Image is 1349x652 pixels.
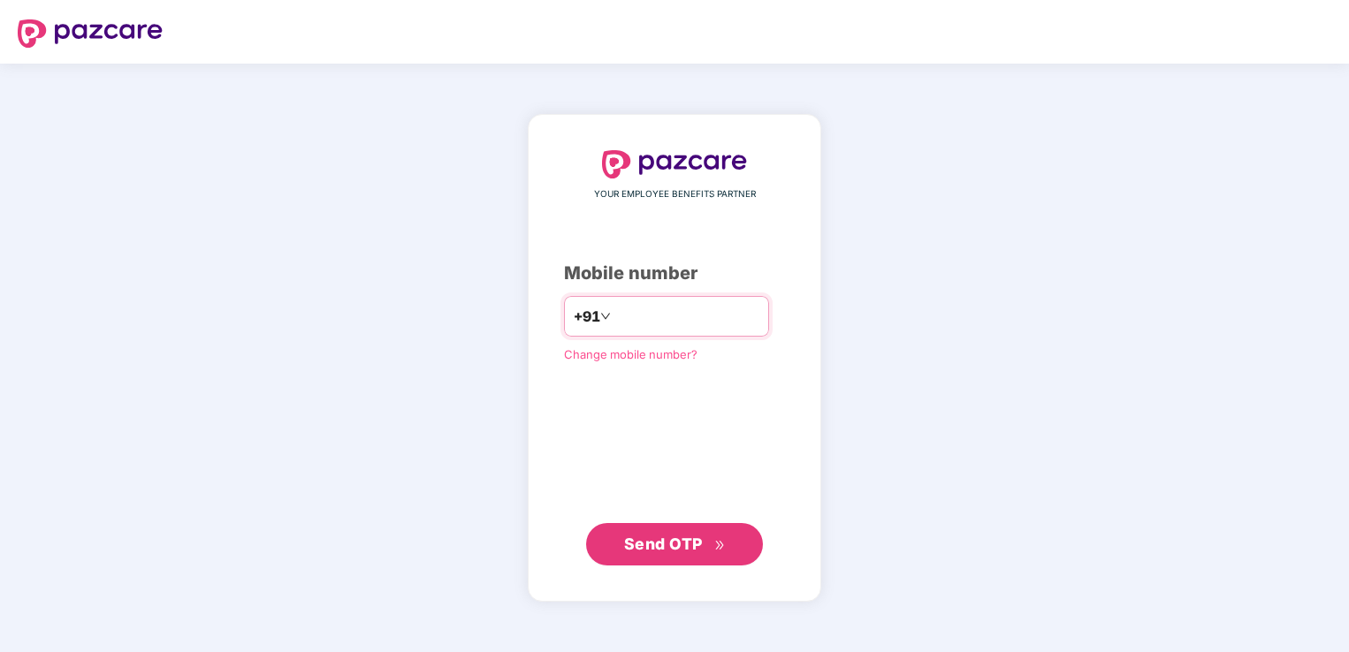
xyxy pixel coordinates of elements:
[714,540,726,551] span: double-right
[594,187,756,201] span: YOUR EMPLOYEE BENEFITS PARTNER
[624,534,703,553] span: Send OTP
[574,306,600,328] span: +91
[564,260,785,287] div: Mobile number
[586,523,763,565] button: Send OTPdouble-right
[18,19,163,48] img: logo
[602,150,747,178] img: logo
[600,311,611,322] span: down
[564,347,697,361] a: Change mobile number?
